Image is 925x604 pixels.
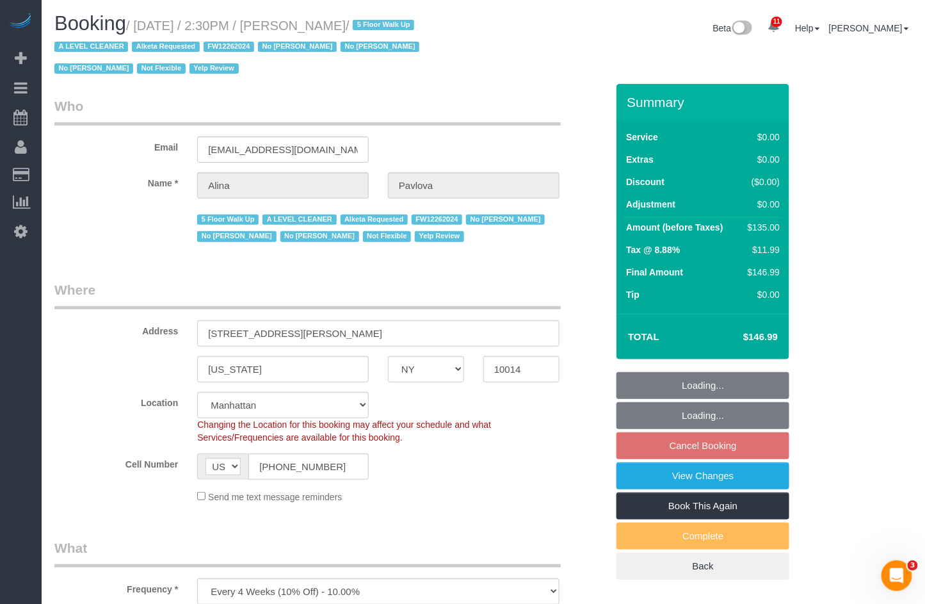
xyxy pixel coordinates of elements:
[388,172,559,199] input: Last Name
[54,12,126,35] span: Booking
[908,560,918,571] span: 3
[54,42,128,52] span: A LEVEL CLEANER
[713,23,753,33] a: Beta
[483,356,559,382] input: Zip Code
[761,13,786,41] a: 11
[627,95,783,110] h3: Summary
[626,266,683,279] label: Final Amount
[54,19,423,76] small: / [DATE] / 2:30PM / [PERSON_NAME]
[616,493,789,519] a: Book This Again
[341,42,419,52] span: No [PERSON_NAME]
[262,215,336,225] span: A LEVEL CLEANER
[415,231,464,241] span: Yelp Review
[204,42,254,52] span: FW12262024
[363,231,412,241] span: Not Flexible
[197,215,259,225] span: 5 Floor Walk Up
[341,215,408,225] span: Alketa Requested
[795,23,820,33] a: Help
[412,215,462,225] span: FW12262024
[137,63,186,74] span: Not Flexible
[731,20,752,37] img: New interface
[258,42,337,52] span: No [PERSON_NAME]
[626,175,664,188] label: Discount
[54,539,561,567] legend: What
[197,356,369,382] input: City
[8,13,33,31] img: Automaid Logo
[197,231,276,241] span: No [PERSON_NAME]
[743,175,780,188] div: ($0.00)
[743,266,780,279] div: $146.99
[771,17,782,27] span: 11
[743,131,780,143] div: $0.00
[45,320,188,338] label: Address
[45,578,188,596] label: Frequency *
[132,42,200,52] span: Alketa Requested
[45,453,188,471] label: Cell Number
[705,332,778,343] h4: $146.99
[626,243,680,256] label: Tax @ 8.88%
[743,243,780,256] div: $11.99
[280,231,359,241] span: No [PERSON_NAME]
[189,63,239,74] span: Yelp Review
[616,462,789,489] a: View Changes
[743,153,780,166] div: $0.00
[628,331,659,342] strong: Total
[616,553,789,580] a: Back
[54,281,561,309] legend: Where
[829,23,909,33] a: [PERSON_NAME]
[626,153,654,166] label: Extras
[743,221,780,234] div: $135.00
[248,453,369,480] input: Cell Number
[197,420,491,443] span: Changing the Location for this booking may affect your schedule and what Services/Frequencies are...
[54,97,561,126] legend: Who
[626,221,723,234] label: Amount (before Taxes)
[208,492,342,502] span: Send me text message reminders
[353,20,414,30] span: 5 Floor Walk Up
[45,172,188,190] label: Name *
[197,172,369,199] input: First Name
[54,19,423,76] span: /
[881,560,912,591] iframe: Intercom live chat
[626,288,639,301] label: Tip
[466,215,545,225] span: No [PERSON_NAME]
[54,63,133,74] span: No [PERSON_NAME]
[626,131,658,143] label: Service
[45,392,188,409] label: Location
[743,288,780,301] div: $0.00
[743,198,780,211] div: $0.00
[626,198,675,211] label: Adjustment
[45,136,188,154] label: Email
[197,136,369,163] input: Email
